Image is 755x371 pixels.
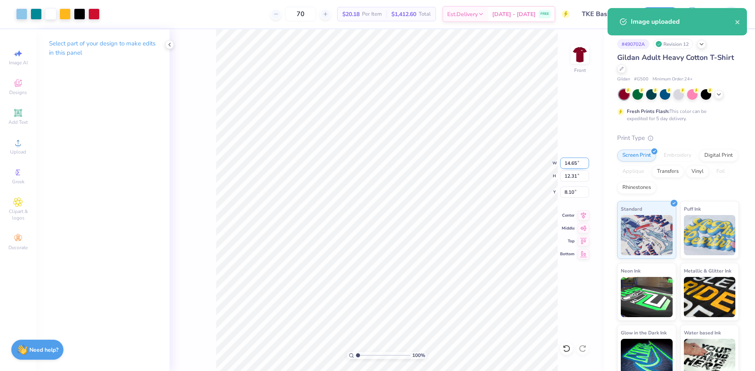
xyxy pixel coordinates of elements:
[684,266,731,275] span: Metallic & Glitter Ink
[653,76,693,83] span: Minimum Order: 24 +
[576,6,635,22] input: Untitled Design
[9,59,28,66] span: Image AI
[285,7,316,21] input: – –
[12,178,25,185] span: Greek
[447,10,478,18] span: Est. Delivery
[621,215,673,255] img: Standard
[634,76,649,83] span: # G500
[574,67,586,74] div: Front
[711,166,730,178] div: Foil
[617,166,649,178] div: Applique
[560,225,575,231] span: Middle
[419,10,431,18] span: Total
[8,119,28,125] span: Add Text
[631,17,735,27] div: Image uploaded
[560,213,575,218] span: Center
[8,244,28,251] span: Decorate
[684,215,736,255] img: Puff Ink
[10,149,26,155] span: Upload
[617,39,649,49] div: # 490702A
[617,150,656,162] div: Screen Print
[49,39,157,57] p: Select part of your design to make edits in this panel
[572,47,588,63] img: Front
[540,11,549,17] span: FREE
[627,108,669,115] strong: Fresh Prints Flash:
[617,182,656,194] div: Rhinestones
[4,208,32,221] span: Clipart & logos
[29,346,58,354] strong: Need help?
[362,10,382,18] span: Per Item
[686,166,709,178] div: Vinyl
[684,205,701,213] span: Puff Ink
[699,150,738,162] div: Digital Print
[492,10,536,18] span: [DATE] - [DATE]
[391,10,416,18] span: $1,412.60
[621,328,667,337] span: Glow in the Dark Ink
[617,53,734,62] span: Gildan Adult Heavy Cotton T-Shirt
[735,17,741,27] button: close
[617,76,630,83] span: Gildan
[621,277,673,317] img: Neon Ink
[653,39,693,49] div: Revision 12
[617,133,739,143] div: Print Type
[652,166,684,178] div: Transfers
[560,251,575,257] span: Bottom
[684,328,721,337] span: Water based Ink
[627,108,726,122] div: This color can be expedited for 5 day delivery.
[621,205,642,213] span: Standard
[684,277,736,317] img: Metallic & Glitter Ink
[560,238,575,244] span: Top
[9,89,27,96] span: Designs
[621,266,640,275] span: Neon Ink
[412,352,425,359] span: 100 %
[342,10,360,18] span: $20.18
[659,150,697,162] div: Embroidery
